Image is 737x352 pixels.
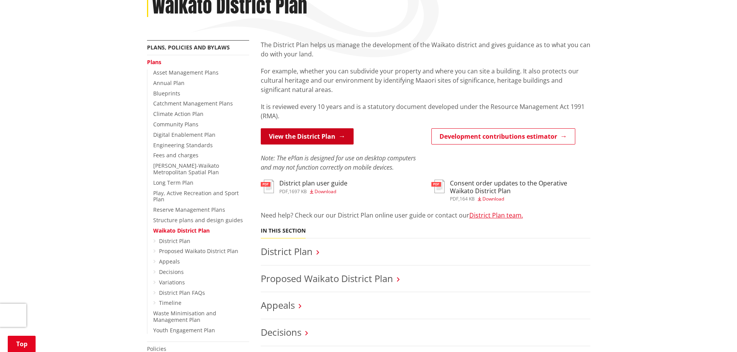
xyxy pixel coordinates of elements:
a: Asset Management Plans [153,69,219,76]
a: Top [8,336,36,352]
a: Variations [159,279,185,286]
img: document-pdf.svg [431,180,445,193]
a: Digital Enablement Plan [153,131,215,138]
a: Waikato District Plan [153,227,210,234]
a: Catchment Management Plans [153,100,233,107]
span: 164 KB [460,196,475,202]
h3: District plan user guide [279,180,347,187]
a: Blueprints [153,90,180,97]
a: Consent order updates to the Operative Waikato District Plan pdf,164 KB Download [431,180,590,201]
div: , [279,189,347,194]
img: document-pdf.svg [261,180,274,193]
a: [PERSON_NAME]-Waikato Metropolitan Spatial Plan [153,162,219,176]
a: Climate Action Plan [153,110,203,117]
h5: In this section [261,228,306,234]
div: , [450,197,590,201]
p: It is reviewed every 10 years and is a statutory document developed under the Resource Management... [261,102,590,121]
p: Need help? Check our our District Plan online user guide or contact our [261,211,590,220]
a: District plan user guide pdf,1697 KB Download [261,180,347,194]
a: District Plan [261,245,313,258]
a: Long Term Plan [153,179,193,186]
a: Engineering Standards [153,141,213,149]
a: Proposed Waikato District Plan [261,272,393,285]
a: Fees and charges [153,151,198,159]
a: Timeline [159,299,181,306]
a: Plans [147,58,161,66]
a: Appeals [159,258,180,265]
a: District Plan FAQs [159,289,205,296]
a: Decisions [159,268,184,275]
a: Annual Plan [153,79,185,87]
p: For example, whether you can subdivide your property and where you can site a building. It also p... [261,66,590,94]
a: District Plan [159,237,190,245]
a: District Plan team. [469,211,523,219]
a: Decisions [261,326,301,338]
h3: Consent order updates to the Operative Waikato District Plan [450,180,590,194]
a: Waste Minimisation and Management Plan [153,309,216,323]
a: Youth Engagement Plan [153,326,215,334]
span: Download [482,196,504,202]
a: Community Plans [153,121,198,128]
span: Download [315,188,336,195]
em: Note: The ePlan is designed for use on desktop computers and may not function correctly on mobile... [261,154,416,172]
span: pdf [450,196,458,202]
a: View the District Plan [261,128,354,145]
a: Play, Active Recreation and Sport Plan [153,189,239,203]
span: pdf [279,188,288,195]
p: The District Plan helps us manage the development of the Waikato district and gives guidance as t... [261,40,590,59]
a: Structure plans and design guides [153,216,243,224]
a: Appeals [261,299,295,311]
a: Reserve Management Plans [153,206,225,213]
span: 1697 KB [289,188,307,195]
a: Proposed Waikato District Plan [159,247,238,255]
a: Plans, policies and bylaws [147,44,230,51]
a: Development contributions estimator [431,128,575,145]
